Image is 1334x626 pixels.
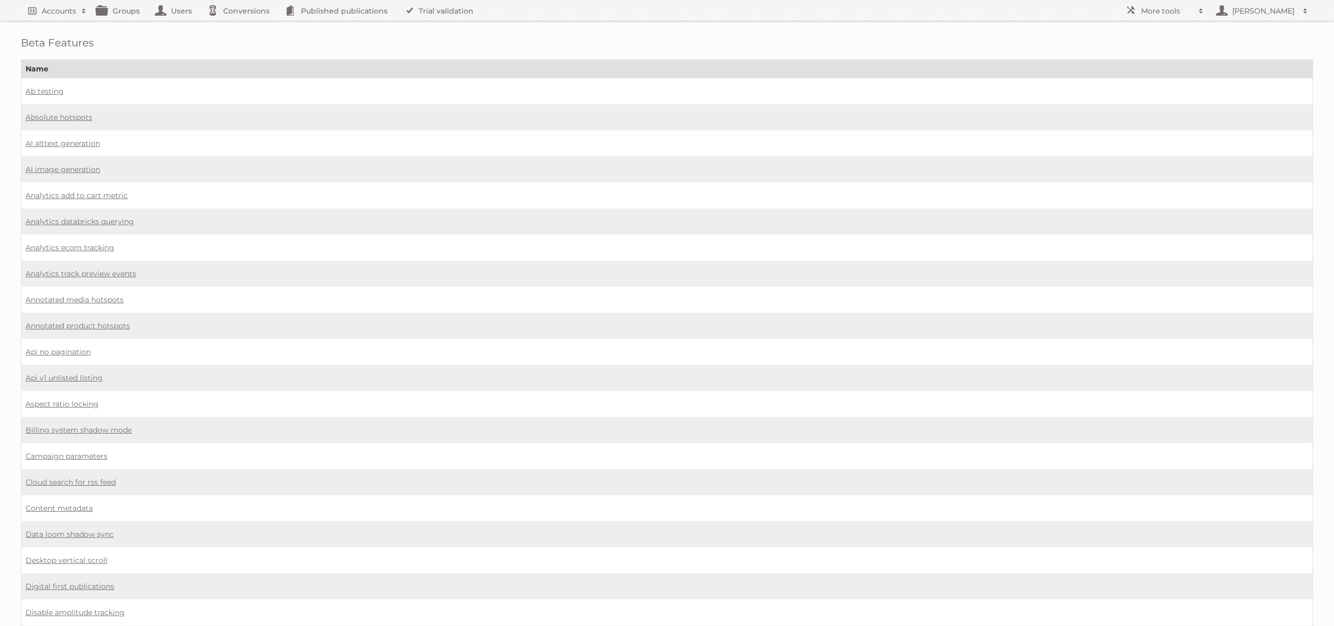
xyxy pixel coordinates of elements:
[26,113,92,122] a: Absolute hotspots
[26,582,114,591] a: Digital first publications
[26,504,93,513] a: Content metadata
[21,60,1313,78] th: Name
[21,36,1313,49] h1: Beta Features
[26,165,100,174] a: AI image generation
[26,399,99,409] a: Aspect ratio locking
[1141,6,1193,16] h2: More tools
[26,295,124,304] a: Annotated media hotspots
[26,556,107,565] a: Desktop vertical scroll
[26,87,64,96] a: Ab testing
[26,321,130,330] a: Annotated product hotspots
[26,451,107,461] a: Campaign parameters
[42,6,76,16] h2: Accounts
[26,269,136,278] a: Analytics track preview events
[1230,6,1297,16] h2: [PERSON_NAME]
[26,191,128,200] a: Analytics add to cart metric
[26,477,116,487] a: Cloud search for rss feed
[26,530,114,539] a: Data loom shadow sync
[26,347,91,357] a: Api no pagination
[26,217,134,226] a: Analytics databricks querying
[26,608,125,617] a: Disable amplitude tracking
[26,139,100,148] a: AI alttext generation
[26,373,103,383] a: Api v1 unlisted listing
[26,425,132,435] a: Billing system shadow mode
[26,243,114,252] a: Analytics ecom tracking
